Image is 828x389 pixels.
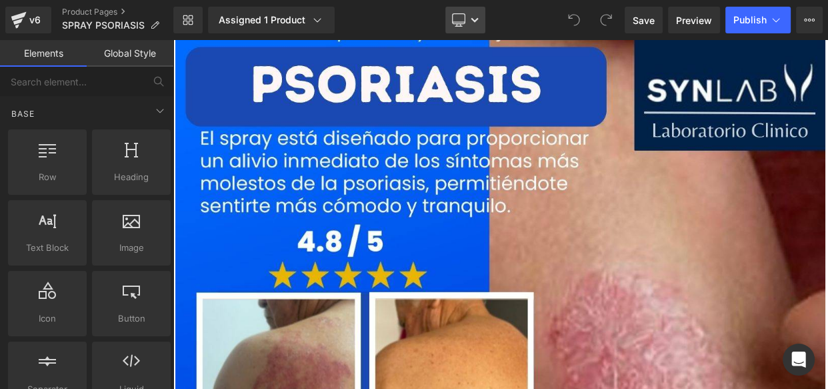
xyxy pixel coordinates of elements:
div: Open Intercom Messenger [783,344,815,376]
a: New Library [173,7,203,33]
span: Button [96,312,167,326]
button: More [796,7,823,33]
button: Redo [593,7,619,33]
a: Global Style [87,40,173,67]
div: v6 [27,11,43,29]
a: Preview [668,7,720,33]
span: Save [633,13,655,27]
span: Heading [96,170,167,184]
span: Row [12,170,83,184]
span: Image [96,241,167,255]
a: Product Pages [62,7,173,17]
span: Icon [12,312,83,326]
span: Base [10,107,36,120]
a: v6 [5,7,51,33]
span: Publish [733,15,767,25]
button: Undo [561,7,587,33]
span: Preview [676,13,712,27]
button: Publish [725,7,791,33]
div: Assigned 1 Product [219,13,324,27]
span: SPRAY PSORIASIS [62,20,145,31]
span: Text Block [12,241,83,255]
